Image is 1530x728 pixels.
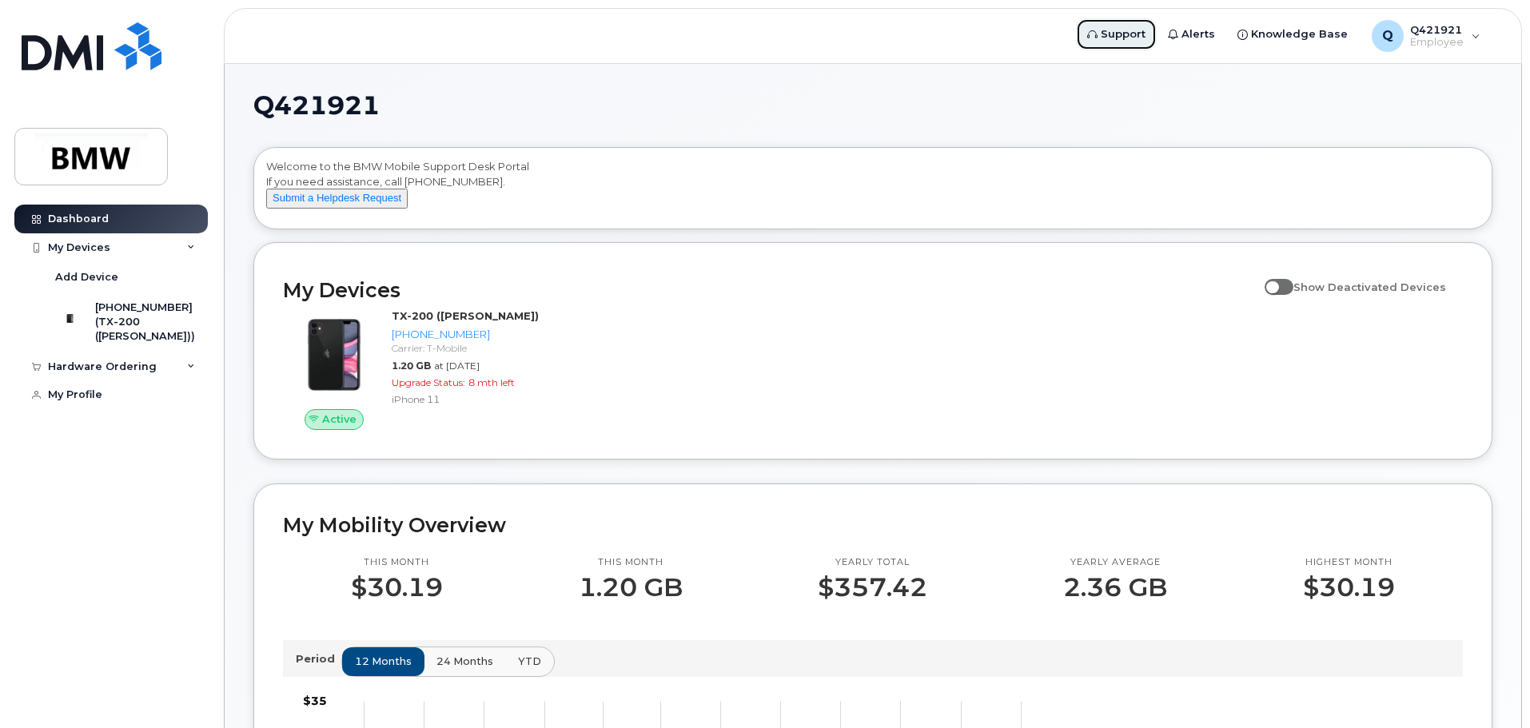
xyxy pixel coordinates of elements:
div: Carrier: T-Mobile [392,341,557,355]
p: Period [296,651,341,666]
span: Active [322,412,357,427]
p: $30.19 [351,573,443,602]
div: Welcome to the BMW Mobile Support Desk Portal If you need assistance, call [PHONE_NUMBER]. [266,159,1480,223]
p: 1.20 GB [579,573,683,602]
h2: My Mobility Overview [283,513,1463,537]
strong: TX-200 ([PERSON_NAME]) [392,309,539,322]
p: Yearly total [818,556,927,569]
span: 24 months [436,654,493,669]
p: Highest month [1303,556,1395,569]
input: Show Deactivated Devices [1265,272,1277,284]
a: Submit a Helpdesk Request [266,191,408,204]
span: 1.20 GB [392,360,431,372]
span: Upgrade Status: [392,376,465,388]
iframe: Messenger Launcher [1460,658,1518,716]
h2: My Devices [283,278,1257,302]
a: ActiveTX-200 ([PERSON_NAME])[PHONE_NUMBER]Carrier: T-Mobile1.20 GBat [DATE]Upgrade Status:8 mth l... [283,308,564,430]
tspan: $35 [303,694,327,708]
div: iPhone 11 [392,392,557,406]
p: Yearly average [1063,556,1167,569]
p: This month [579,556,683,569]
img: iPhone_11.jpg [296,316,373,393]
span: Q421921 [253,93,380,117]
span: YTD [518,654,541,669]
p: $30.19 [1303,573,1395,602]
span: 8 mth left [468,376,515,388]
p: $357.42 [818,573,927,602]
span: Show Deactivated Devices [1293,280,1446,293]
button: Submit a Helpdesk Request [266,189,408,209]
span: at [DATE] [434,360,480,372]
div: [PHONE_NUMBER] [392,327,557,342]
p: This month [351,556,443,569]
p: 2.36 GB [1063,573,1167,602]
